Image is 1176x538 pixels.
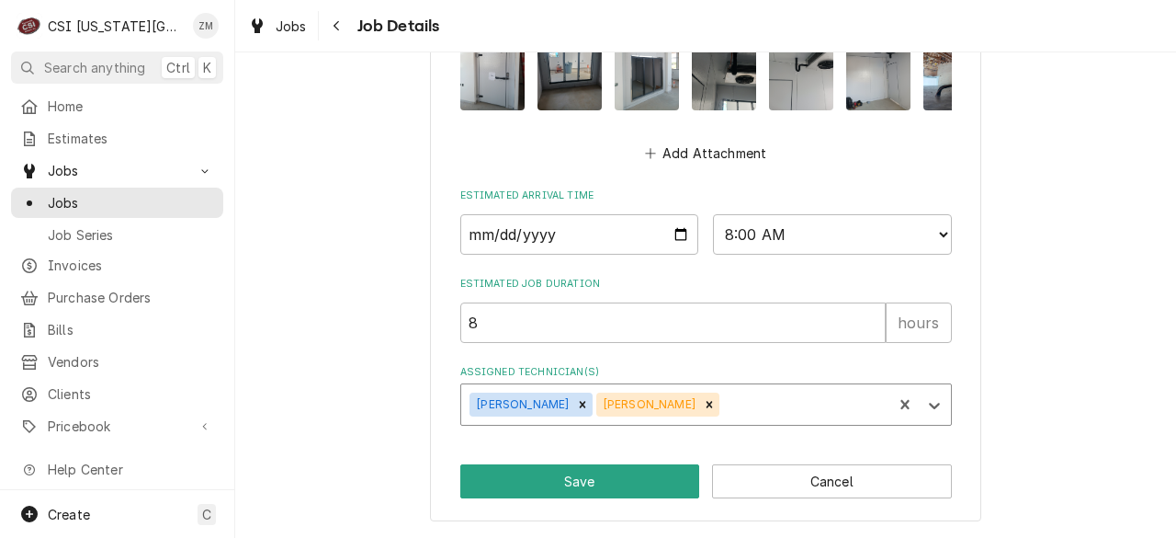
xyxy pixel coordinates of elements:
[886,303,952,343] div: hours
[276,17,307,36] span: Jobs
[44,58,145,77] span: Search anything
[460,277,952,292] label: Estimated Job Duration
[713,214,952,255] select: Time Select
[203,58,211,77] span: K
[692,25,756,110] img: POKEQCSkRWmnaKoD2yf9
[166,58,190,77] span: Ctrl
[460,277,952,342] div: Estimated Job Duration
[572,393,593,417] div: Remove Adam Goodrich
[11,315,223,345] a: Bills
[17,13,42,39] div: C
[460,464,952,498] div: Button Group
[48,384,214,404] span: Clients
[48,256,214,275] span: Invoices
[48,320,214,339] span: Bills
[615,25,679,110] img: NlWnJ17JQwKyurDeuA2Q
[460,464,952,498] div: Button Group Row
[469,393,572,417] div: [PERSON_NAME]
[923,25,988,110] img: Ni4AOeRu6vzAnTi7taAg
[48,507,90,522] span: Create
[193,13,219,39] div: ZM
[48,460,212,479] span: Help Center
[460,189,952,254] div: Estimated Arrival Time
[537,25,602,110] img: flxuof4lQf6umv46LQFd
[846,25,910,110] img: HdPBjlBqRwiq4OxURxjw
[241,11,314,41] a: Jobs
[322,11,352,40] button: Navigate back
[17,13,42,39] div: CSI Kansas City's Avatar
[11,123,223,154] a: Estimates
[11,411,223,441] a: Go to Pricebook
[11,454,223,485] a: Go to Help Center
[460,189,952,203] label: Estimated Arrival Time
[460,25,525,110] img: kRTtkRZkSbWvlzXfY9RM
[48,97,214,116] span: Home
[11,52,223,84] button: Search anythingCtrlK
[48,417,187,436] span: Pricebook
[460,464,700,498] button: Save
[699,393,719,417] div: Remove Joey Stahl
[11,250,223,280] a: Invoices
[460,365,952,380] label: Assigned Technician(s)
[712,464,952,498] button: Cancel
[48,225,214,245] span: Job Series
[48,17,183,36] div: CSI [US_STATE][GEOGRAPHIC_DATA]
[11,282,223,313] a: Purchase Orders
[48,193,214,212] span: Jobs
[460,214,699,255] input: Date
[11,155,223,186] a: Go to Jobs
[596,393,699,417] div: [PERSON_NAME]
[11,347,223,377] a: Vendors
[11,91,223,121] a: Home
[193,13,219,39] div: Zach Masters's Avatar
[48,161,187,180] span: Jobs
[352,14,440,39] span: Job Details
[48,129,214,148] span: Estimates
[11,220,223,250] a: Job Series
[460,365,952,425] div: Assigned Technician(s)
[11,379,223,409] a: Clients
[11,188,223,218] a: Jobs
[48,288,214,307] span: Purchase Orders
[48,352,214,372] span: Vendors
[641,141,770,166] button: Add Attachment
[11,486,223,517] a: Go to What's New
[202,505,211,524] span: C
[769,25,833,110] img: ORz1wrfmRZKDNZHFoY9n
